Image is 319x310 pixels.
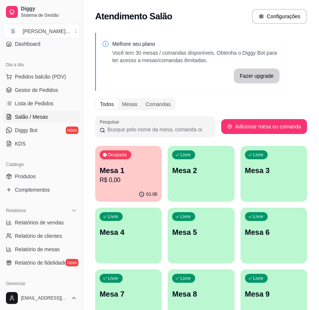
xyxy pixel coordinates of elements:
[3,230,80,242] a: Relatório de clientes
[21,6,77,12] span: Diggy
[108,214,118,220] p: Livre
[100,227,157,237] p: Mesa 4
[180,275,191,281] p: Livre
[96,99,118,109] div: Todos
[15,86,58,94] span: Gestor de Pedidos
[3,84,80,96] a: Gestor de Pedidos
[172,227,230,237] p: Mesa 5
[172,289,230,299] p: Mesa 8
[234,68,280,83] button: Fazer upgrade
[15,173,36,180] span: Produtos
[241,208,307,263] button: LivreMesa 6
[241,146,307,202] button: LivreMesa 3
[105,126,210,133] input: Pesquisar
[245,289,303,299] p: Mesa 9
[221,119,307,134] button: Adicionar mesa ou comanda
[108,152,127,158] p: Ocupada
[3,3,80,21] a: DiggySistema de Gestão
[15,259,67,266] span: Relatório de fidelidade
[108,275,118,281] p: Livre
[15,140,26,147] span: KDS
[3,243,80,255] a: Relatório de mesas
[3,71,80,83] button: Pedidos balcão (PDV)
[23,28,70,35] div: [PERSON_NAME] ...
[95,208,162,263] button: LivreMesa 4
[15,186,50,194] span: Complementos
[3,98,80,109] a: Lista de Pedidos
[253,214,264,220] p: Livre
[180,214,191,220] p: Livre
[3,111,80,123] a: Salão / Mesas
[9,28,17,35] span: S
[95,10,172,22] h2: Atendimento Salão
[21,295,68,301] span: [EMAIL_ADDRESS][DOMAIN_NAME]
[3,59,80,71] div: Dia a dia
[3,257,80,269] a: Relatório de fidelidadenovo
[15,232,62,240] span: Relatório de clientes
[172,165,230,176] p: Mesa 2
[100,119,122,125] label: Pesquisar
[3,138,80,150] a: KDS
[15,73,66,80] span: Pedidos balcão (PDV)
[100,289,157,299] p: Mesa 7
[3,24,80,39] button: Select a team
[100,176,157,185] p: R$ 0,00
[3,278,80,290] div: Gerenciar
[253,152,264,158] p: Livre
[100,165,157,176] p: Mesa 1
[168,146,234,202] button: LivreMesa 2
[15,113,48,121] span: Salão / Mesas
[253,275,264,281] p: Livre
[15,219,64,226] span: Relatórios de vendas
[3,38,80,50] a: Dashboard
[3,124,80,136] a: Diggy Botnovo
[3,289,80,307] button: [EMAIL_ADDRESS][DOMAIN_NAME]
[245,227,303,237] p: Mesa 6
[3,170,80,182] a: Produtos
[252,9,307,24] button: Configurações
[95,146,162,202] button: OcupadaMesa 1R$ 0,0001:06
[3,217,80,228] a: Relatórios de vendas
[146,191,157,197] p: 01:06
[15,40,41,48] span: Dashboard
[245,165,303,176] p: Mesa 3
[142,99,175,109] div: Comandas
[112,40,280,48] p: Melhore seu plano
[180,152,191,158] p: Livre
[112,49,280,64] p: Você tem 30 mesas / comandas disponíveis. Obtenha o Diggy Bot para ter acesso a mesas/comandas il...
[15,246,60,253] span: Relatório de mesas
[15,127,38,134] span: Diggy Bot
[118,99,141,109] div: Mesas
[3,184,80,196] a: Complementos
[15,100,54,107] span: Lista de Pedidos
[21,12,77,18] span: Sistema de Gestão
[168,208,234,263] button: LivreMesa 5
[3,159,80,170] div: Catálogo
[6,208,26,214] span: Relatórios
